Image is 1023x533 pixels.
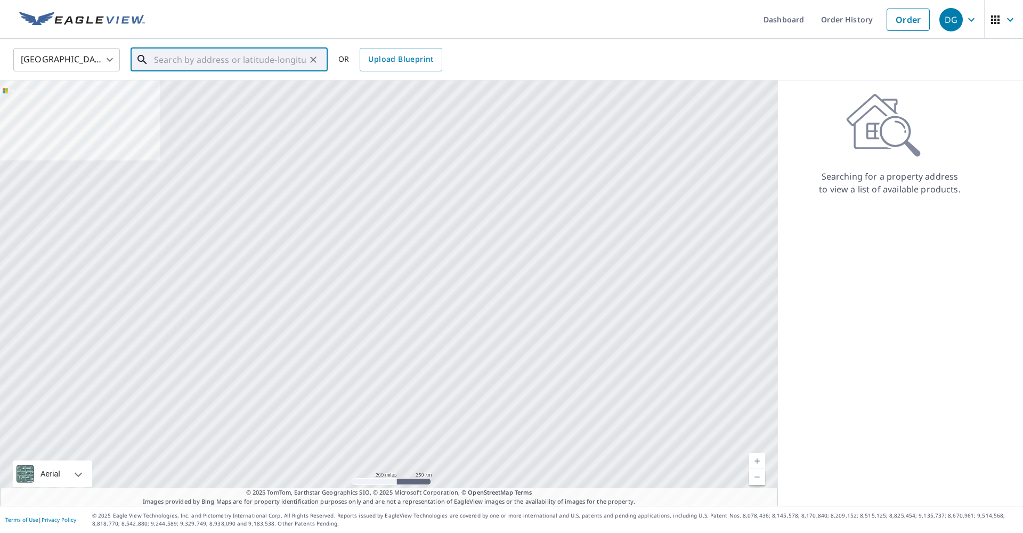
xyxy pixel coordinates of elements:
a: Current Level 5, Zoom Out [749,469,765,485]
span: Upload Blueprint [368,53,433,66]
a: OpenStreetMap [468,488,513,496]
a: Terms [515,488,532,496]
div: [GEOGRAPHIC_DATA] [13,45,120,75]
p: © 2025 Eagle View Technologies, Inc. and Pictometry International Corp. All Rights Reserved. Repo... [92,512,1018,528]
a: Order [887,9,930,31]
span: © 2025 TomTom, Earthstar Geographics SIO, © 2025 Microsoft Corporation, © [246,488,532,497]
p: | [5,516,76,523]
a: Current Level 5, Zoom In [749,453,765,469]
a: Terms of Use [5,516,38,523]
a: Upload Blueprint [360,48,442,71]
button: Clear [306,52,321,67]
div: Aerial [37,461,63,487]
img: EV Logo [19,12,145,28]
div: OR [338,48,442,71]
a: Privacy Policy [42,516,76,523]
p: Searching for a property address to view a list of available products. [818,170,961,196]
input: Search by address or latitude-longitude [154,45,306,75]
div: DG [939,8,963,31]
div: Aerial [13,461,92,487]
